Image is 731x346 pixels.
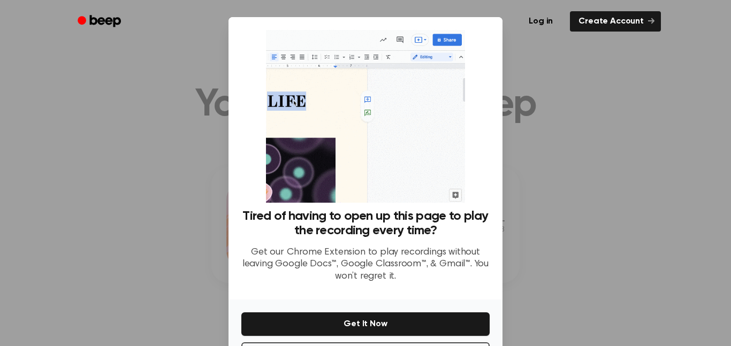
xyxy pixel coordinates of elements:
p: Get our Chrome Extension to play recordings without leaving Google Docs™, Google Classroom™, & Gm... [241,247,490,283]
img: Beep extension in action [266,30,465,203]
a: Create Account [570,11,661,32]
a: Beep [70,11,131,32]
h3: Tired of having to open up this page to play the recording every time? [241,209,490,238]
a: Log in [518,9,564,34]
button: Get It Now [241,312,490,336]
